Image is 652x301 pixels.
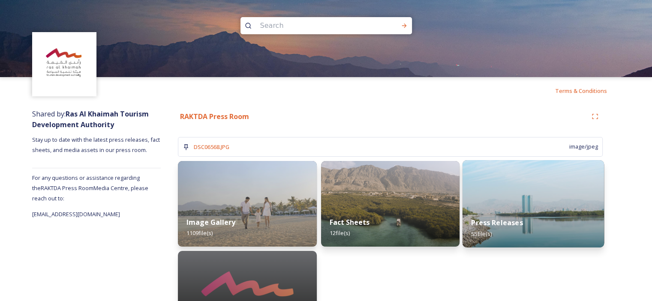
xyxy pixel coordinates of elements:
[330,218,370,227] strong: Fact Sheets
[463,160,604,247] img: 013902d9-e17a-4d5b-8969-017c03a407ea.jpg
[321,161,460,247] img: f0db2a41-4a96-4f71-8a17-3ff40b09c344.jpg
[256,16,373,35] input: Search
[555,86,620,96] a: Terms & Conditions
[330,229,350,237] span: 12 file(s)
[569,143,598,151] span: image/jpeg
[32,109,149,129] strong: Ras Al Khaimah Tourism Development Authority
[194,143,229,151] span: DSC06568.JPG
[33,33,96,95] img: Logo_RAKTDA_RGB-01.png
[186,218,235,227] strong: Image Gallery
[32,210,120,218] span: [EMAIL_ADDRESS][DOMAIN_NAME]
[32,109,149,129] span: Shared by:
[180,112,249,121] strong: RAKTDA Press Room
[555,87,607,95] span: Terms & Conditions
[472,229,492,237] span: 55 file(s)
[32,136,161,154] span: Stay up to date with the latest press releases, fact sheets, and media assets in our press room.
[472,218,523,227] strong: Press Releases
[32,174,148,202] span: For any questions or assistance regarding the RAKTDA Press Room Media Centre, please reach out to:
[186,229,213,237] span: 1109 file(s)
[194,142,229,152] a: DSC06568.JPG
[178,161,317,247] img: f5718702-a796-4956-8276-a74f38c09c52.jpg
